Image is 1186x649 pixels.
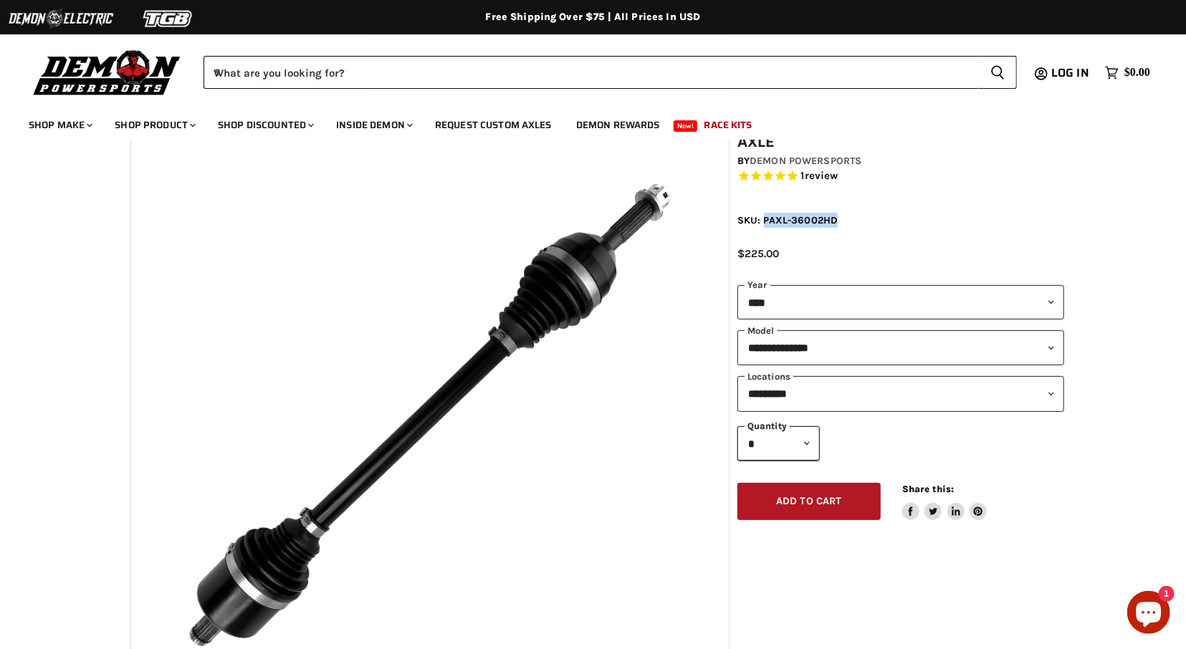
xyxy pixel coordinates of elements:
[737,115,1064,151] h1: Bobcat 3400 Gas Demon Heavy Duty Axle
[7,5,115,32] img: Demon Electric Logo 2
[979,56,1017,89] button: Search
[325,110,421,140] a: Inside Demon
[776,495,842,507] span: Add to cart
[805,170,838,183] span: review
[737,483,881,521] button: Add to cart
[18,105,1147,140] ul: Main menu
[737,285,1064,320] select: year
[565,110,671,140] a: Demon Rewards
[750,155,861,167] a: Demon Powersports
[204,56,979,89] input: When autocomplete results are available use up and down arrows to review and enter to select
[737,213,1064,228] div: SKU: PAXL-36002HD
[207,110,322,140] a: Shop Discounted
[115,5,222,32] img: TGB Logo 2
[104,110,204,140] a: Shop Product
[694,110,763,140] a: Race Kits
[424,110,563,140] a: Request Custom Axles
[737,169,1064,184] span: Rated 5.0 out of 5 stars 1 reviews
[18,110,101,140] a: Shop Make
[737,247,779,260] span: $225.00
[1124,66,1150,80] span: $0.00
[737,426,820,461] select: Quantity
[902,484,954,494] span: Share this:
[1123,591,1175,638] inbox-online-store-chat: Shopify online store chat
[1098,62,1157,83] a: $0.00
[20,11,1167,24] div: Free Shipping Over $75 | All Prices In USD
[737,153,1064,169] div: by
[29,47,186,97] img: Demon Powersports
[1051,64,1089,82] span: Log in
[737,376,1064,411] select: keys
[204,56,1017,89] form: Product
[674,120,698,132] span: New!
[737,330,1064,365] select: modal-name
[1045,67,1098,80] a: Log in
[902,483,987,521] aside: Share this:
[801,170,838,183] span: 1 reviews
